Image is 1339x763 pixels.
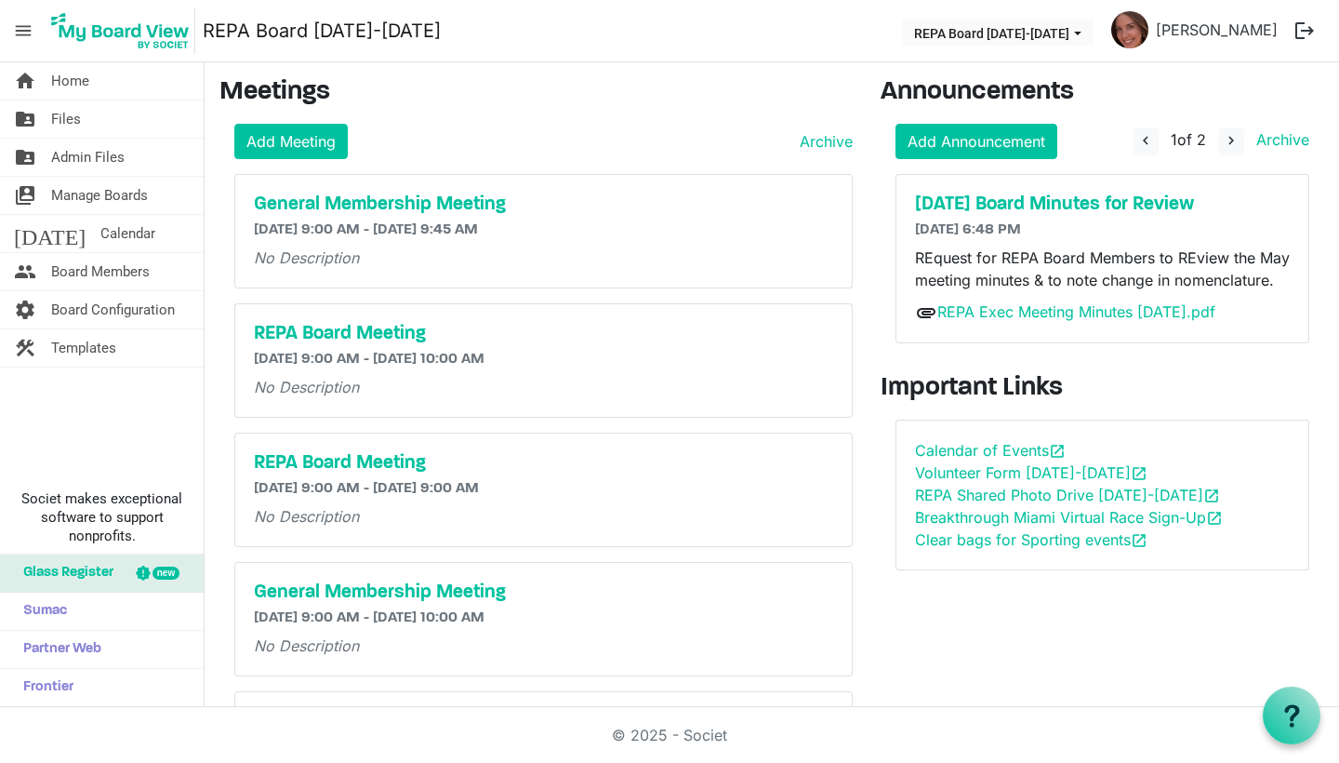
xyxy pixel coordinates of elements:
span: Home [51,62,89,100]
span: Templates [51,329,116,367]
span: navigate_next [1223,132,1240,149]
h6: [DATE] 9:00 AM - [DATE] 10:00 AM [254,351,833,368]
span: Frontier [14,669,73,706]
span: Sumac [14,593,67,630]
button: navigate_next [1218,127,1244,155]
span: Board Configuration [51,291,175,328]
p: No Description [254,635,833,657]
span: Manage Boards [51,177,148,214]
p: No Description [254,376,833,398]
span: [DATE] [14,215,86,252]
a: REPA Shared Photo Drive [DATE]-[DATE]open_in_new [915,486,1220,504]
span: people [14,253,36,290]
button: navigate_before [1133,127,1159,155]
span: folder_shared [14,100,36,138]
h6: [DATE] 9:00 AM - [DATE] 9:00 AM [254,480,833,498]
a: Calendar of Eventsopen_in_new [915,441,1066,460]
img: My Board View Logo [46,7,195,54]
span: settings [14,291,36,328]
span: home [14,62,36,100]
span: open_in_new [1203,488,1220,504]
span: of 2 [1171,130,1206,149]
span: Files [51,100,81,138]
span: Partner Web [14,631,101,668]
h3: Meetings [219,77,853,109]
div: new [152,567,179,580]
span: open_in_new [1131,532,1147,549]
span: open_in_new [1206,510,1223,527]
span: open_in_new [1049,443,1066,460]
a: © 2025 - Societ [612,726,727,744]
span: attachment [915,301,937,324]
span: navigate_before [1137,132,1154,149]
a: Clear bags for Sporting eventsopen_in_new [915,530,1147,549]
a: REPA Board Meeting [254,452,833,475]
span: construction [14,329,36,367]
span: folder_shared [14,139,36,176]
a: REPA Board Meeting [254,323,833,345]
a: Archive [792,130,853,153]
button: REPA Board 2025-2026 dropdownbutton [902,20,1094,46]
a: General Membership Meeting [254,582,833,604]
a: [PERSON_NAME] [1148,11,1285,48]
span: Glass Register [14,555,113,592]
a: [DATE] Board Minutes for Review [915,194,1291,216]
span: Societ makes exceptional software to support nonprofits. [8,489,195,545]
a: General Membership Meeting [254,194,833,216]
h3: Announcements [881,77,1325,109]
h6: [DATE] 9:00 AM - [DATE] 10:00 AM [254,609,833,627]
span: switch_account [14,177,36,214]
a: Volunteer Form [DATE]-[DATE]open_in_new [915,463,1147,482]
img: aLB5LVcGR_PCCk3EizaQzfhNfgALuioOsRVbMr9Zq1CLdFVQUAcRzChDQbMFezouKt6echON3eNsO59P8s_Ojg_thumb.png [1111,11,1148,48]
a: REPA Board [DATE]-[DATE] [203,12,441,49]
span: [DATE] 6:48 PM [915,222,1021,237]
p: REquest for REPA Board Members to REview the May meeting minutes & to note change in nomenclature. [915,247,1291,291]
a: Archive [1249,130,1309,149]
a: Add Meeting [234,124,348,159]
a: REPA Exec Meeting Minutes [DATE].pdf [937,302,1215,321]
p: No Description [254,247,833,269]
button: logout [1285,11,1324,50]
h6: [DATE] 9:00 AM - [DATE] 9:45 AM [254,221,833,239]
span: Board Members [51,253,150,290]
a: Add Announcement [895,124,1057,159]
span: 1 [1171,130,1177,149]
span: Admin Files [51,139,125,176]
a: My Board View Logo [46,7,203,54]
span: open_in_new [1131,465,1147,482]
span: menu [6,13,41,48]
h3: Important Links [881,373,1325,405]
a: Breakthrough Miami Virtual Race Sign-Upopen_in_new [915,508,1223,527]
p: No Description [254,505,833,528]
span: Calendar [100,215,155,252]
